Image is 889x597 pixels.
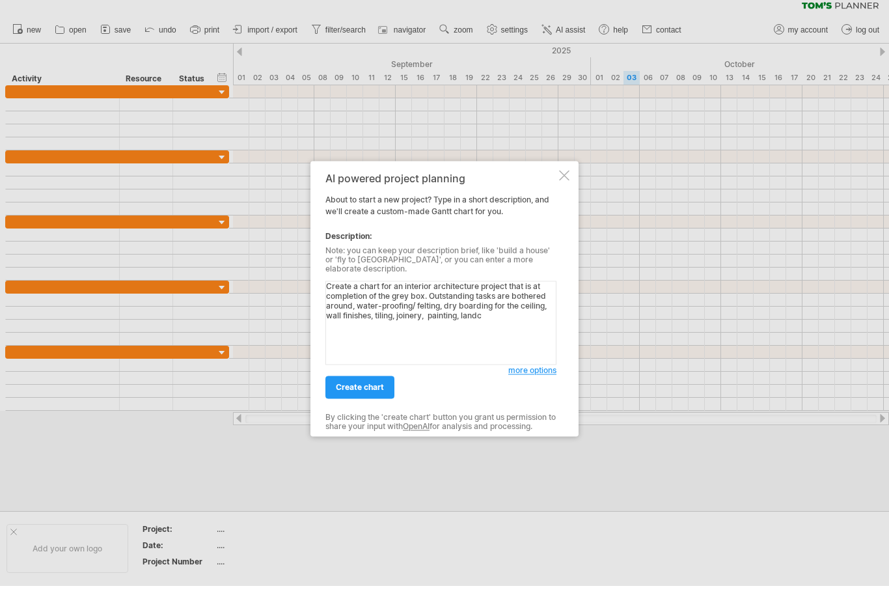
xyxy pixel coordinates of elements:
[325,413,556,432] div: By clicking the 'create chart' button you grant us permission to share your input with for analys...
[403,422,430,432] a: OpenAI
[508,365,556,375] span: more options
[325,230,556,242] div: Description:
[325,376,394,398] a: create chart
[508,365,556,376] a: more options
[336,382,384,392] span: create chart
[325,173,556,184] div: AI powered project planning
[325,173,556,424] div: About to start a new project? Type in a short description, and we'll create a custom-made Gantt c...
[325,246,556,274] div: Note: you can keep your description brief, like 'build a house' or 'fly to [GEOGRAPHIC_DATA]', or...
